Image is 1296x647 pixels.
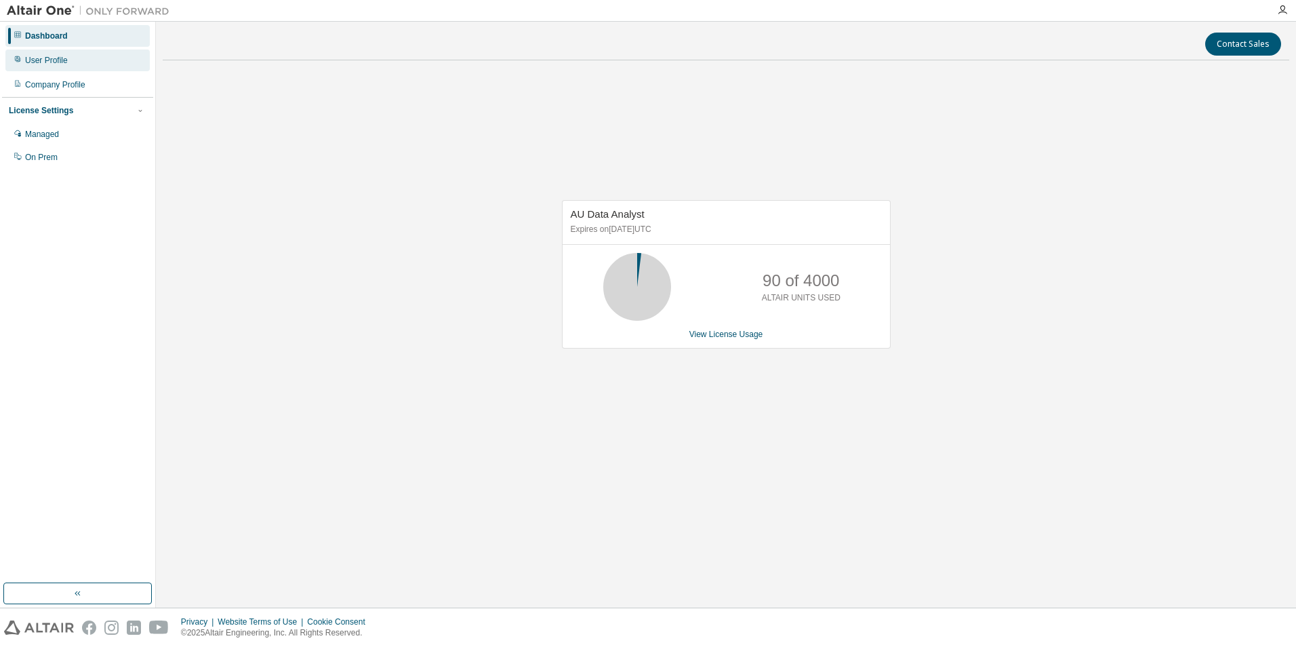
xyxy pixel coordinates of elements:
p: ALTAIR UNITS USED [762,292,841,304]
a: View License Usage [689,330,763,339]
img: instagram.svg [104,621,119,635]
div: Cookie Consent [307,616,373,627]
img: facebook.svg [82,621,96,635]
img: Altair One [7,4,176,18]
img: linkedin.svg [127,621,141,635]
img: altair_logo.svg [4,621,74,635]
div: License Settings [9,105,73,116]
div: Website Terms of Use [218,616,307,627]
div: On Prem [25,152,58,163]
button: Contact Sales [1205,33,1281,56]
div: Managed [25,129,59,140]
img: youtube.svg [149,621,169,635]
p: Expires on [DATE] UTC [571,224,878,235]
p: © 2025 Altair Engineering, Inc. All Rights Reserved. [181,627,373,639]
span: AU Data Analyst [571,208,645,220]
div: Company Profile [25,79,85,90]
p: 90 of 4000 [763,269,839,292]
div: User Profile [25,55,68,66]
div: Privacy [181,616,218,627]
div: Dashboard [25,31,68,41]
